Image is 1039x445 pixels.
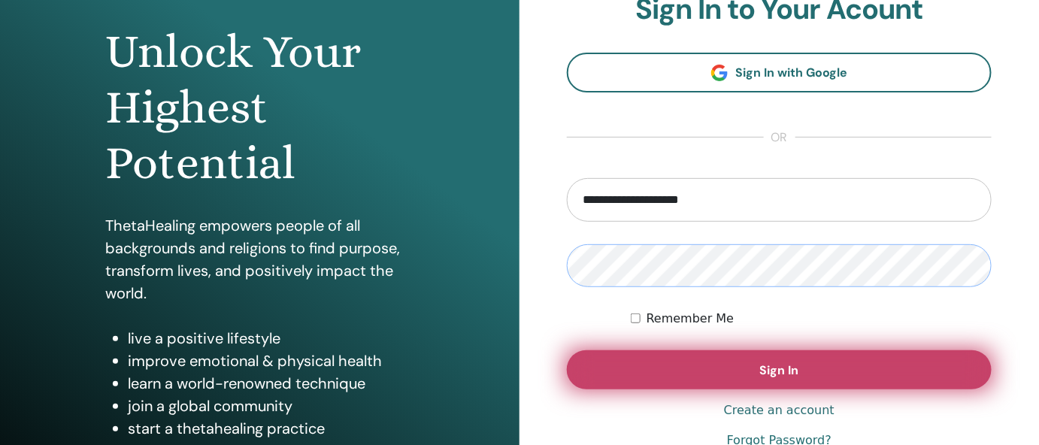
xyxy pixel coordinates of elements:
[105,214,414,304] p: ThetaHealing empowers people of all backgrounds and religions to find purpose, transform lives, a...
[128,395,414,417] li: join a global community
[128,350,414,372] li: improve emotional & physical health
[128,372,414,395] li: learn a world-renowned technique
[764,129,795,147] span: or
[631,310,992,328] div: Keep me authenticated indefinitely or until I manually logout
[724,401,835,419] a: Create an account
[128,417,414,440] li: start a thetahealing practice
[760,362,799,378] span: Sign In
[567,350,992,389] button: Sign In
[735,65,847,80] span: Sign In with Google
[647,310,735,328] label: Remember Me
[567,53,992,92] a: Sign In with Google
[128,327,414,350] li: live a positive lifestyle
[105,24,414,192] h1: Unlock Your Highest Potential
